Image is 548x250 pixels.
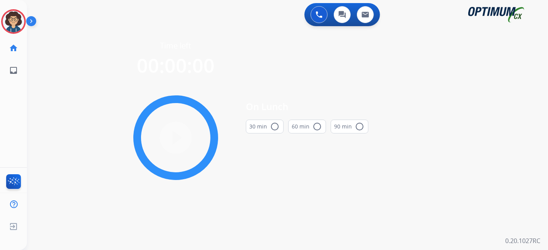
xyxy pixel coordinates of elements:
p: 0.20.1027RC [505,236,540,245]
button: 90 min [331,120,368,133]
span: 00:00:00 [137,52,215,78]
img: avatar [3,11,24,32]
mat-icon: radio_button_unchecked [313,122,322,131]
span: On Lunch [246,100,368,113]
mat-icon: radio_button_unchecked [355,122,364,131]
span: Time left [160,40,192,51]
mat-icon: radio_button_unchecked [270,122,279,131]
button: 30 min [246,120,284,133]
mat-icon: home [9,43,18,53]
mat-icon: inbox [9,66,18,75]
button: 60 min [288,120,326,133]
